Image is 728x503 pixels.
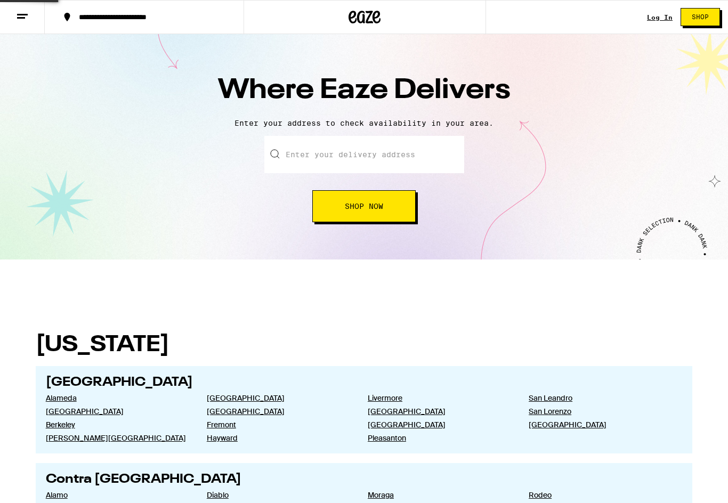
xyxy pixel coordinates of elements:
[529,393,673,403] a: San Leandro
[46,420,190,429] a: Berkeley
[207,420,351,429] a: Fremont
[177,71,551,110] h1: Where Eaze Delivers
[312,190,416,222] button: Shop Now
[46,433,190,443] a: [PERSON_NAME][GEOGRAPHIC_DATA]
[529,407,673,416] a: San Lorenzo
[46,393,190,403] a: Alameda
[46,376,683,389] h2: [GEOGRAPHIC_DATA]
[11,119,717,127] p: Enter your address to check availability in your area.
[368,420,512,429] a: [GEOGRAPHIC_DATA]
[207,433,351,443] a: Hayward
[529,490,673,500] a: Rodeo
[368,433,512,443] a: Pleasanton
[46,407,190,416] a: [GEOGRAPHIC_DATA]
[46,490,190,500] a: Alamo
[529,420,673,429] a: [GEOGRAPHIC_DATA]
[6,7,77,16] span: Hi. Need any help?
[368,490,512,500] a: Moraga
[36,334,692,356] h1: [US_STATE]
[345,202,383,210] span: Shop Now
[368,393,512,403] a: Livermore
[207,407,351,416] a: [GEOGRAPHIC_DATA]
[264,136,464,173] input: Enter your delivery address
[368,407,512,416] a: [GEOGRAPHIC_DATA]
[207,490,351,500] a: Diablo
[692,14,709,20] span: Shop
[207,393,351,403] a: [GEOGRAPHIC_DATA]
[647,14,673,21] a: Log In
[46,473,683,486] h2: Contra [GEOGRAPHIC_DATA]
[673,8,728,26] a: Shop
[681,8,720,26] button: Shop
